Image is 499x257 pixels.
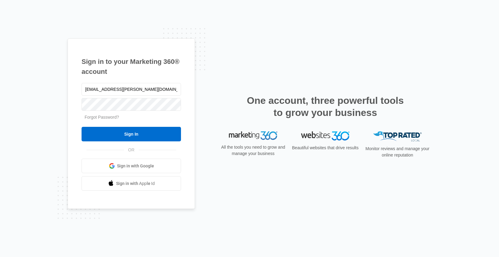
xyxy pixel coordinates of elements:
h2: One account, three powerful tools to grow your business [245,94,406,119]
p: Monitor reviews and manage your online reputation [363,146,431,158]
span: Sign in with Google [117,163,154,169]
span: OR [124,147,139,153]
p: All the tools you need to grow and manage your business [219,144,287,157]
a: Forgot Password? [85,115,119,120]
h1: Sign in to your Marketing 360® account [82,57,181,77]
input: Sign In [82,127,181,141]
img: Top Rated Local [373,131,422,141]
img: Websites 360 [301,131,350,140]
input: Email [82,83,181,96]
p: Beautiful websites that drive results [291,145,359,151]
a: Sign in with Apple Id [82,176,181,191]
span: Sign in with Apple Id [116,180,155,187]
a: Sign in with Google [82,159,181,173]
img: Marketing 360 [229,131,277,140]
